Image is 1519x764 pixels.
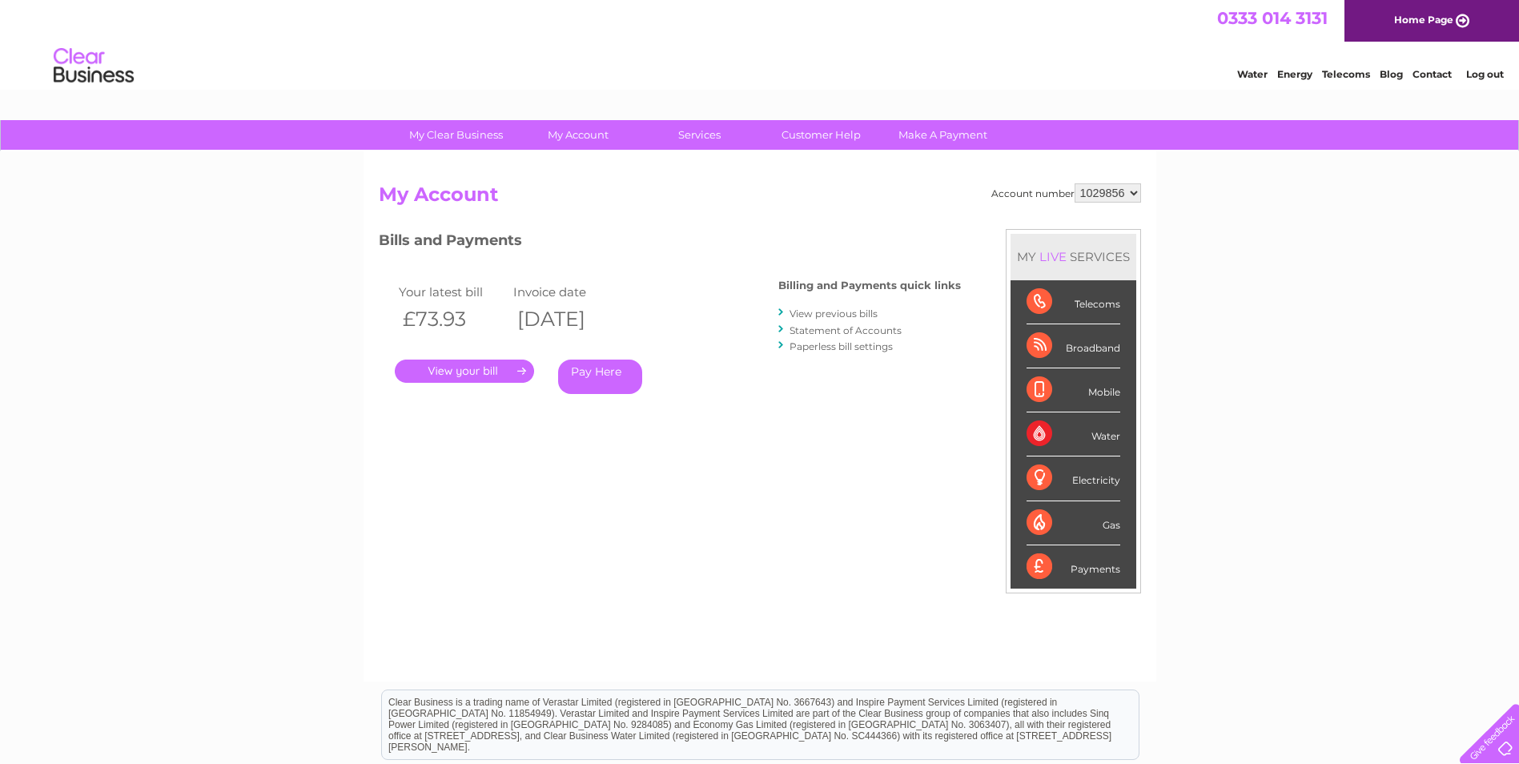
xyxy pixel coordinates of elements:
[755,120,887,150] a: Customer Help
[790,324,902,336] a: Statement of Accounts
[633,120,766,150] a: Services
[1027,545,1120,589] div: Payments
[1413,68,1452,80] a: Contact
[1027,280,1120,324] div: Telecoms
[1027,456,1120,501] div: Electricity
[790,308,878,320] a: View previous bills
[395,360,534,383] a: .
[790,340,893,352] a: Paperless bill settings
[1237,68,1268,80] a: Water
[382,9,1139,78] div: Clear Business is a trading name of Verastar Limited (registered in [GEOGRAPHIC_DATA] No. 3667643...
[1277,68,1312,80] a: Energy
[991,183,1141,203] div: Account number
[1011,234,1136,279] div: MY SERVICES
[395,303,510,336] th: £73.93
[877,120,1009,150] a: Make A Payment
[778,279,961,292] h4: Billing and Payments quick links
[379,183,1141,214] h2: My Account
[1027,412,1120,456] div: Water
[558,360,642,394] a: Pay Here
[1027,501,1120,545] div: Gas
[1036,249,1070,264] div: LIVE
[1322,68,1370,80] a: Telecoms
[390,120,522,150] a: My Clear Business
[1380,68,1403,80] a: Blog
[53,42,135,90] img: logo.png
[1466,68,1504,80] a: Log out
[379,229,961,257] h3: Bills and Payments
[395,281,510,303] td: Your latest bill
[509,303,625,336] th: [DATE]
[1027,324,1120,368] div: Broadband
[1217,8,1328,28] a: 0333 014 3131
[509,281,625,303] td: Invoice date
[512,120,644,150] a: My Account
[1027,368,1120,412] div: Mobile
